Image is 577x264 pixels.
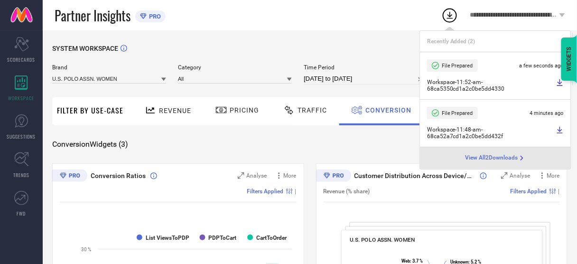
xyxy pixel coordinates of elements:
span: | [295,188,297,195]
div: Open download list [441,7,458,24]
span: Pricing [230,106,259,114]
span: FWD [17,210,26,217]
span: U.S. POLO ASSN. WOMEN [350,236,415,243]
span: PRO [147,13,161,20]
span: View All 2 Downloads [465,154,518,162]
span: TRENDS [13,171,29,179]
text: 30 % [81,247,91,252]
span: Revenue (% share) [324,188,370,195]
span: Brand [52,64,166,71]
span: File Prepared [442,63,473,69]
span: Category [178,64,292,71]
span: 4 minutes ago [530,110,564,116]
div: Premium [316,170,351,184]
span: File Prepared [442,110,473,116]
a: View All2Downloads [465,154,526,162]
svg: Zoom [238,172,244,179]
text: : 3.7 % [401,258,423,264]
span: Recently Added ( 2 ) [427,38,475,45]
input: Select time period [304,73,427,85]
span: WORKSPACE [9,94,35,102]
span: Workspace - 11:52-am - 68ca5350cd1a2c0be5dd4330 [427,79,554,92]
span: Conversion Widgets ( 3 ) [52,140,128,149]
text: PDPToCart [209,235,237,241]
text: List ViewsToPDP [146,235,189,241]
span: Analyse [510,172,530,179]
span: Revenue [159,107,191,114]
span: More [284,172,297,179]
span: Customer Distribution Across Device/OS [354,172,476,179]
a: Download [556,79,564,92]
span: Analyse [247,172,267,179]
span: SYSTEM WORKSPACE [52,45,118,52]
span: SCORECARDS [8,56,36,63]
tspan: Web [401,258,410,264]
span: More [547,172,560,179]
span: Conversion Ratios [91,172,146,179]
span: Filter By Use-Case [57,104,123,116]
span: Workspace - 11:48-am - 68ca52a7cd1a2c0be5dd432f [427,126,554,140]
span: | [558,188,560,195]
span: Time Period [304,64,427,71]
div: Open download page [465,154,526,162]
span: Traffic [298,106,327,114]
span: Filters Applied [511,188,547,195]
text: CartToOrder [256,235,287,241]
span: Filters Applied [247,188,284,195]
span: Conversion [365,106,411,114]
a: Download [556,126,564,140]
span: SUGGESTIONS [7,133,36,140]
svg: Zoom [501,172,508,179]
span: a few seconds ago [520,63,564,69]
div: Premium [52,170,87,184]
span: Partner Insights [55,6,130,25]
